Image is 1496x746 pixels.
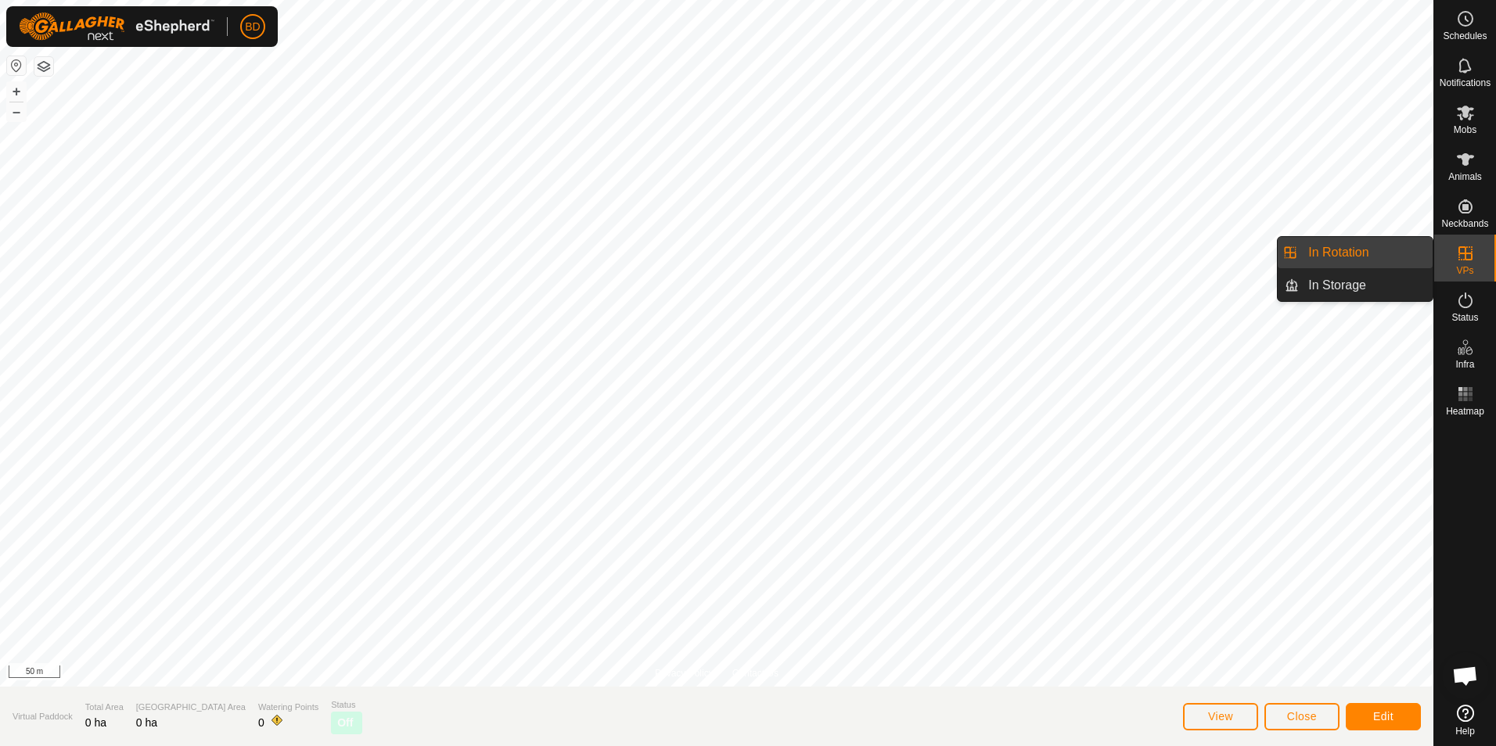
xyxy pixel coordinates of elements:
span: Status [331,698,362,712]
button: Edit [1346,703,1421,730]
span: Schedules [1443,31,1487,41]
span: Watering Points [258,701,318,714]
span: VPs [1456,266,1473,275]
a: Contact Us [732,666,779,680]
li: In Storage [1278,270,1433,301]
span: Close [1287,710,1317,723]
span: Heatmap [1446,407,1484,416]
button: + [7,82,26,101]
a: Help [1434,698,1496,742]
span: Infra [1455,360,1474,369]
button: Reset Map [7,56,26,75]
span: Neckbands [1441,219,1488,228]
button: Map Layers [34,57,53,76]
span: Status [1451,313,1478,322]
span: Animals [1448,172,1482,181]
span: View [1208,710,1233,723]
span: Notifications [1440,78,1491,88]
button: Close [1264,703,1340,730]
span: Mobs [1454,125,1476,134]
button: – [7,102,26,121]
button: View [1183,703,1258,730]
span: In Storage [1308,276,1366,295]
li: In Rotation [1278,237,1433,268]
span: Help [1455,726,1475,736]
span: Off [337,715,353,731]
div: Open chat [1442,652,1489,699]
span: 0 [258,716,264,729]
span: Virtual Paddock [13,710,73,723]
span: 0 ha [136,716,157,729]
span: Total Area [85,701,124,714]
span: 0 ha [85,716,106,729]
img: Gallagher Logo [19,13,214,41]
span: Edit [1373,710,1394,723]
span: [GEOGRAPHIC_DATA] Area [136,701,246,714]
a: Privacy Policy [655,666,714,680]
a: In Storage [1299,270,1433,301]
span: BD [245,19,260,35]
a: In Rotation [1299,237,1433,268]
span: In Rotation [1308,243,1368,262]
